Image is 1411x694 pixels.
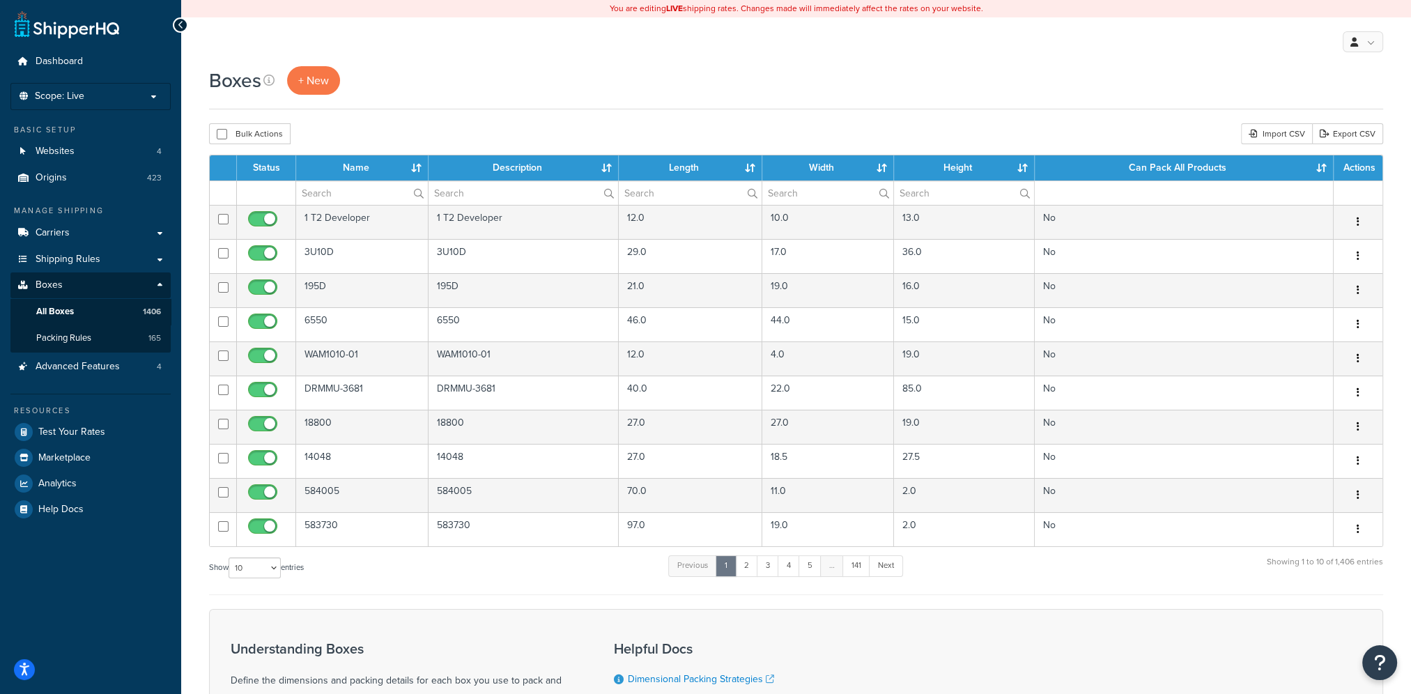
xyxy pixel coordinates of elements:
a: Advanced Features 4 [10,354,171,380]
td: 584005 [429,478,618,512]
td: No [1035,478,1334,512]
span: Marketplace [38,452,91,464]
h1: Boxes [209,67,261,94]
li: Websites [10,139,171,164]
td: WAM1010-01 [296,341,429,376]
td: 3U10D [429,239,618,273]
span: Packing Rules [36,332,91,344]
td: 27.0 [762,410,894,444]
td: No [1035,205,1334,239]
td: 12.0 [619,341,762,376]
td: 97.0 [619,512,762,546]
td: 36.0 [894,239,1035,273]
td: 2.0 [894,512,1035,546]
td: 19.0 [762,512,894,546]
td: DRMMU-3681 [296,376,429,410]
li: Advanced Features [10,354,171,380]
td: 16.0 [894,273,1035,307]
td: 4.0 [762,341,894,376]
td: 44.0 [762,307,894,341]
td: 21.0 [619,273,762,307]
td: 11.0 [762,478,894,512]
td: 584005 [296,478,429,512]
a: 141 [842,555,870,576]
a: 1 [716,555,737,576]
a: Websites 4 [10,139,171,164]
span: Analytics [38,478,77,490]
td: 195D [429,273,618,307]
a: Export CSV [1312,123,1383,144]
span: Advanced Features [36,361,120,373]
th: Width : activate to sort column ascending [762,155,894,180]
div: Basic Setup [10,124,171,136]
td: No [1035,273,1334,307]
td: 85.0 [894,376,1035,410]
td: No [1035,307,1334,341]
td: No [1035,410,1334,444]
span: Websites [36,146,75,157]
td: 583730 [296,512,429,546]
span: 4 [157,361,162,373]
th: Status [237,155,296,180]
td: WAM1010-01 [429,341,618,376]
td: 22.0 [762,376,894,410]
a: Dashboard [10,49,171,75]
td: No [1035,512,1334,546]
span: Boxes [36,279,63,291]
button: Open Resource Center [1362,645,1397,680]
input: Search [429,181,617,205]
a: Boxes [10,272,171,298]
a: Test Your Rates [10,419,171,445]
a: 4 [778,555,800,576]
td: 27.0 [619,410,762,444]
select: Showentries [229,557,281,578]
td: 10.0 [762,205,894,239]
td: 17.0 [762,239,894,273]
td: 40.0 [619,376,762,410]
a: 2 [735,555,758,576]
li: Carriers [10,220,171,246]
td: 12.0 [619,205,762,239]
td: 14048 [429,444,618,478]
a: Origins 423 [10,165,171,191]
td: 27.0 [619,444,762,478]
input: Search [296,181,428,205]
td: 19.0 [762,273,894,307]
input: Search [619,181,762,205]
td: 70.0 [619,478,762,512]
div: Manage Shipping [10,205,171,217]
li: Origins [10,165,171,191]
th: Length : activate to sort column ascending [619,155,762,180]
td: No [1035,239,1334,273]
a: Analytics [10,471,171,496]
td: 3U10D [296,239,429,273]
div: Resources [10,405,171,417]
a: ShipperHQ Home [15,10,119,38]
a: … [820,555,844,576]
td: 18800 [429,410,618,444]
span: 423 [147,172,162,184]
span: 1406 [143,306,161,318]
a: Marketplace [10,445,171,470]
td: 6550 [296,307,429,341]
th: Height : activate to sort column ascending [894,155,1035,180]
label: Show entries [209,557,304,578]
span: Scope: Live [35,91,84,102]
td: 583730 [429,512,618,546]
a: Shipping Rules [10,247,171,272]
td: 29.0 [619,239,762,273]
a: 3 [757,555,779,576]
div: Showing 1 to 10 of 1,406 entries [1267,554,1383,584]
li: Help Docs [10,497,171,522]
td: No [1035,444,1334,478]
td: 6550 [429,307,618,341]
input: Search [762,181,893,205]
td: No [1035,341,1334,376]
span: 4 [157,146,162,157]
td: 1 T2 Developer [296,205,429,239]
input: Search [894,181,1034,205]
